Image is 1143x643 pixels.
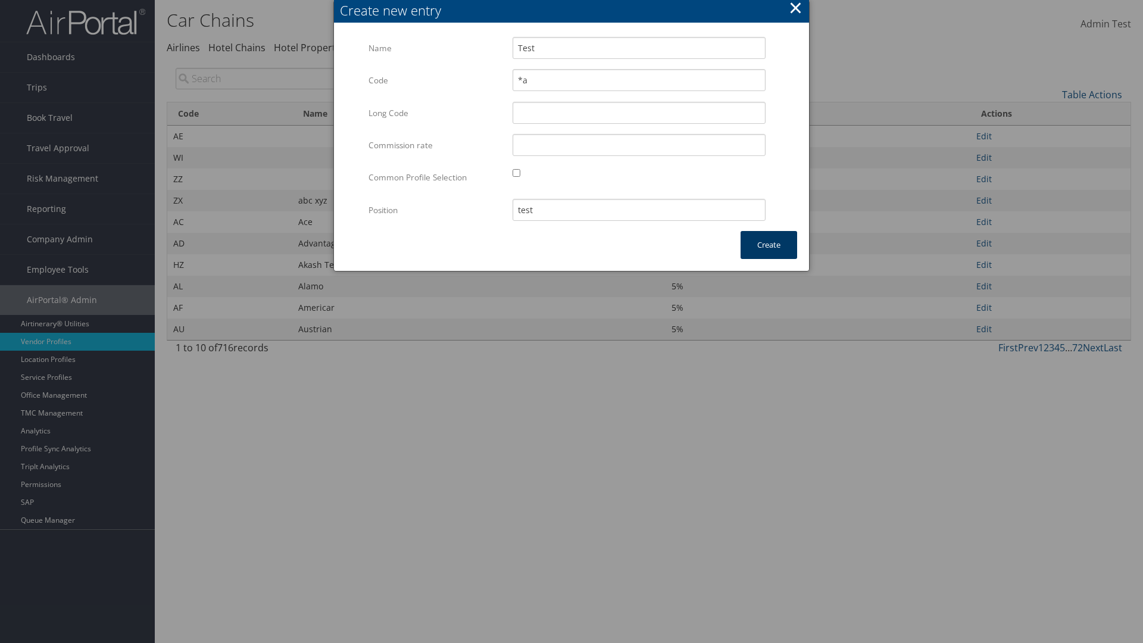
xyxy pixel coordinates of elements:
[368,69,504,92] label: Code
[741,231,797,259] button: Create
[368,199,504,221] label: Position
[368,134,504,157] label: Commission rate
[368,102,504,124] label: Long Code
[368,37,504,60] label: Name
[340,1,809,20] div: Create new entry
[368,166,504,189] label: Common Profile Selection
